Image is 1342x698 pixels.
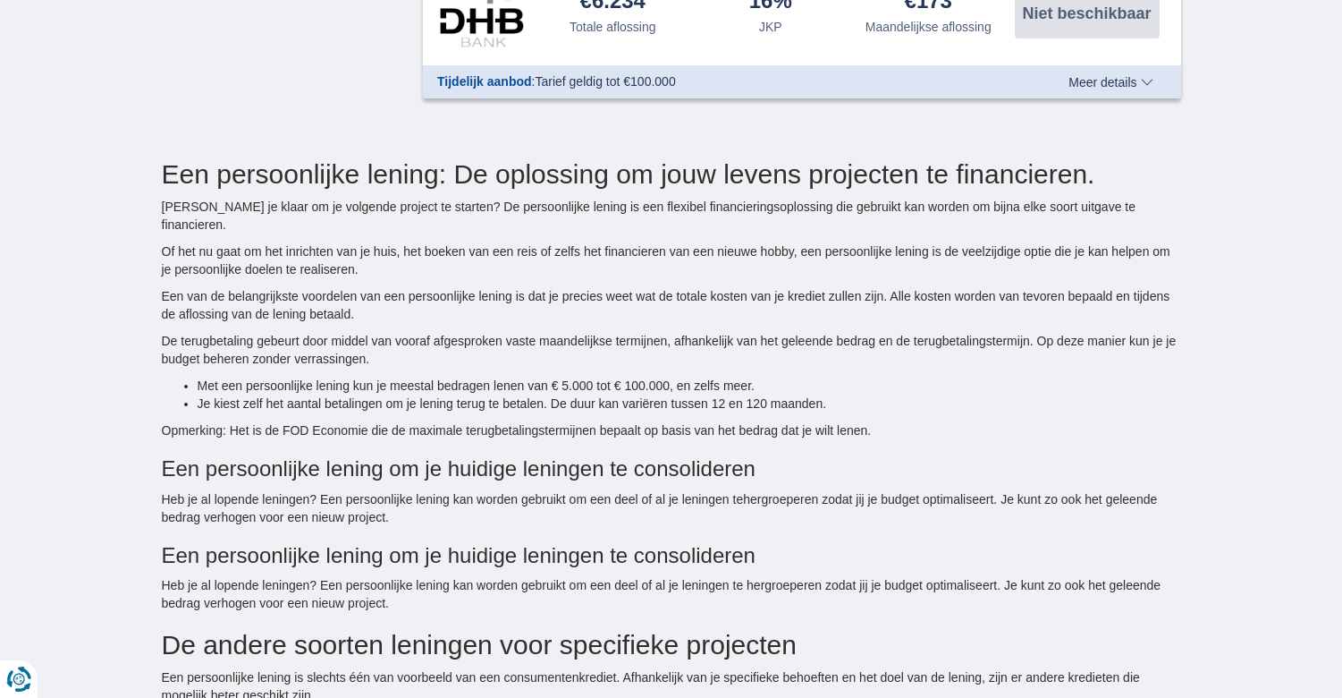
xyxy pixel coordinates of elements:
[162,332,1181,368] p: De terugbetaling gebeurt door middel van vooraf afgesproken vaste maandelijkse termijnen, afhanke...
[437,74,532,89] span: Tijdelijk aanbod
[162,287,1181,323] p: Een van de belangrijkste voordelen van een persoonlijke lening is dat je precies weet wat de tota...
[162,421,1181,439] p: Opmerking: Het is de FOD Economie die de maximale terugbetalingstermijnen bepaalt op basis van he...
[162,544,1181,567] h3: Een persoonlijke lening om je huidige leningen te consolideren
[198,377,1181,395] li: Met een persoonlijke lening kun je meestal bedragen lenen van € 5.000 tot € 100.000, en zelfs meer.
[162,159,1181,189] h2: Een persoonlijke lening: De oplossing om jouw levens projecten te financieren.
[535,74,675,89] span: Tarief geldig tot €100.000
[1068,76,1152,89] span: Meer details
[162,243,1181,278] p: Of het nu gaat om het inrichten van je huis, het boeken van een reis of zelfs het financieren van...
[162,630,1181,660] h2: De andere soorten leningen voor specifieke projecten
[759,18,782,36] div: JKP
[423,72,1017,90] div: :
[162,576,1181,612] p: Heb je al lopende leningen? Een persoonlijke lening kan worden gebruikt om een deel of al je leni...
[162,457,1181,481] h3: Een persoonlijke lening om je huidige leningen te consolideren
[162,198,1181,234] p: [PERSON_NAME] je klaar om je volgende project te starten? De persoonlijke lening is een flexibel ...
[1055,75,1166,89] button: Meer details
[198,395,1181,413] li: Je kiest zelf het aantal betalingen om je lening terug te betalen. De duur kan variëren tussen 12...
[1022,5,1151,21] span: Niet beschikbaar
[570,18,656,36] div: Totale aflossing
[865,18,992,36] div: Maandelijkse aflossing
